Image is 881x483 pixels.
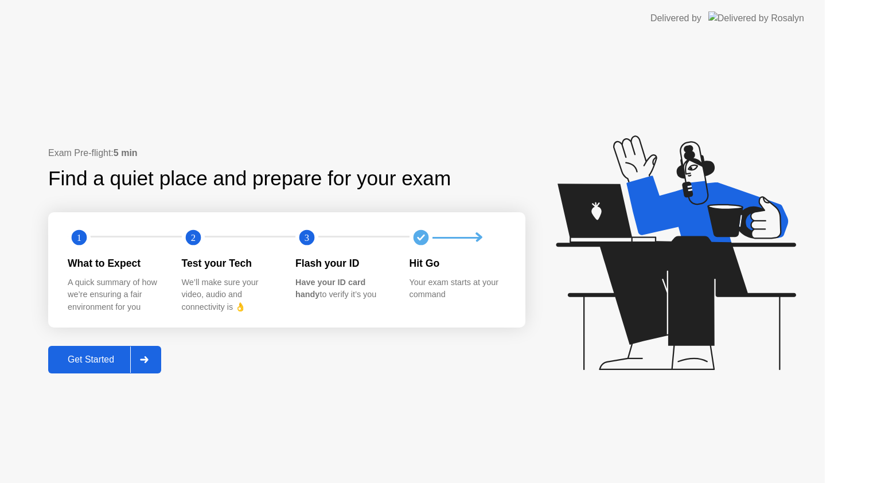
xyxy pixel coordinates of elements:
[48,163,453,194] div: Find a quiet place and prepare for your exam
[52,355,130,365] div: Get Started
[410,276,505,301] div: Your exam starts at your command
[305,232,309,243] text: 3
[68,256,163,271] div: What to Expect
[77,232,81,243] text: 1
[650,11,701,25] div: Delivered by
[295,256,391,271] div: Flash your ID
[48,146,525,160] div: Exam Pre-flight:
[48,346,161,373] button: Get Started
[708,11,804,25] img: Delivered by Rosalyn
[295,278,365,299] b: Have your ID card handy
[190,232,195,243] text: 2
[182,276,278,314] div: We’ll make sure your video, audio and connectivity is 👌
[410,256,505,271] div: Hit Go
[295,276,391,301] div: to verify it’s you
[182,256,278,271] div: Test your Tech
[68,276,163,314] div: A quick summary of how we’re ensuring a fair environment for you
[114,148,138,158] b: 5 min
